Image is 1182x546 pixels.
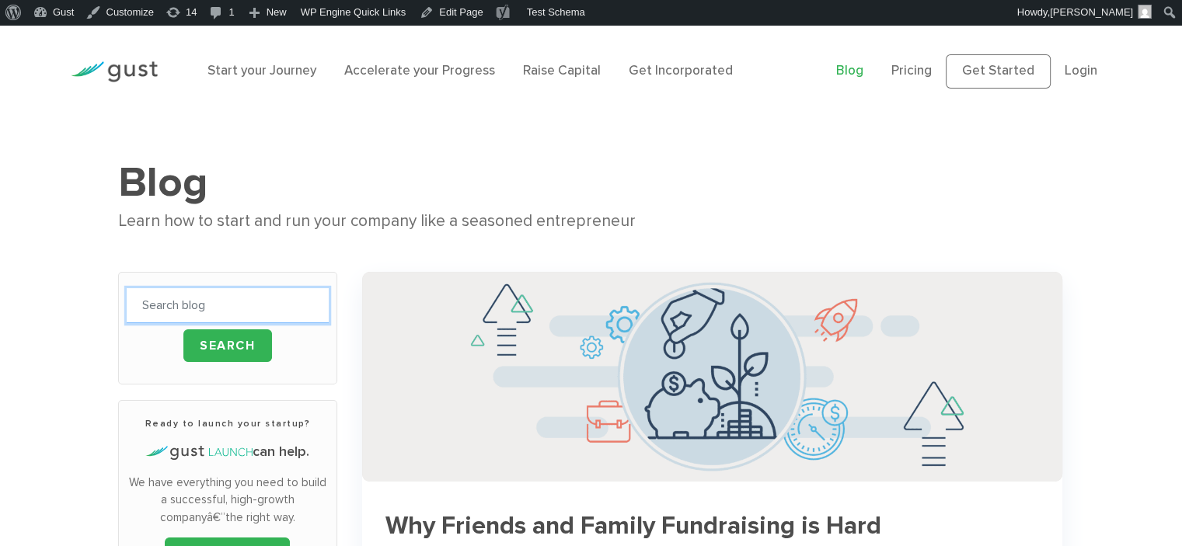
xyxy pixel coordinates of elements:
h4: can help. [127,442,329,462]
a: Get Started [946,54,1051,89]
p: We have everything you need to build a successful, high-growth companyâ€”the right way. [127,474,329,527]
a: Blog [836,63,863,78]
input: Search blog [127,288,329,323]
img: Successful Startup Founders Invest In Their Own Ventures 0742d64fd6a698c3cfa409e71c3cc4e5620a7e72... [362,272,1062,482]
a: Raise Capital [523,63,601,78]
h1: Blog [118,157,1064,208]
div: Learn how to start and run your company like a seasoned entrepreneur [118,208,1064,235]
input: Search [183,329,272,362]
h3: Why Friends and Family Fundraising is Hard [385,513,1039,540]
a: Get Incorporated [629,63,733,78]
a: Pricing [891,63,932,78]
img: Gust Logo [71,61,158,82]
a: Start your Journey [207,63,316,78]
span: [PERSON_NAME] [1050,6,1133,18]
a: Login [1065,63,1097,78]
h3: Ready to launch your startup? [127,416,329,430]
a: Accelerate your Progress [344,63,495,78]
